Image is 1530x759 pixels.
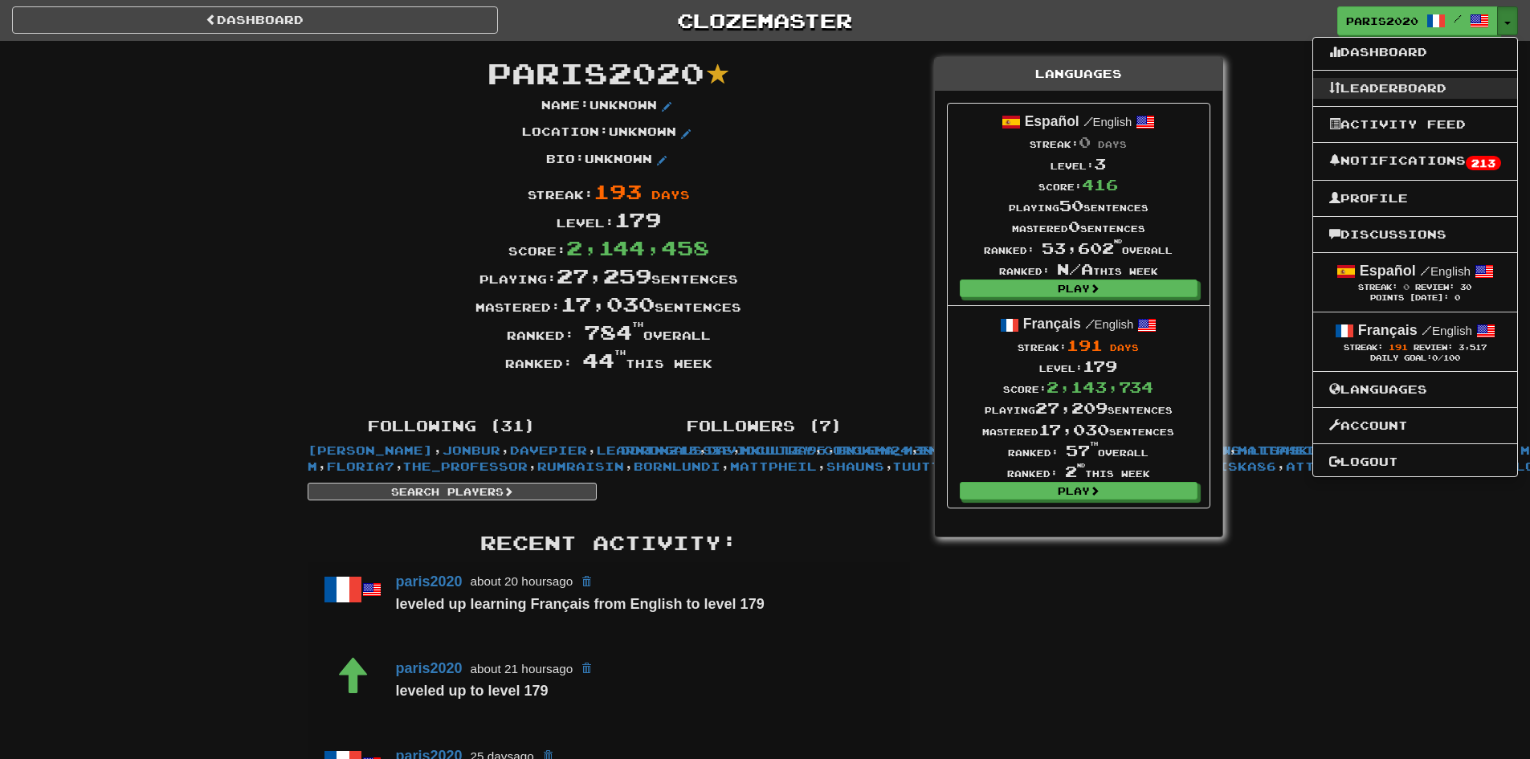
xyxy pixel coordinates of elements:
span: 784 [584,320,643,344]
a: Play [960,482,1197,500]
span: 3 [1094,155,1106,173]
span: days [1110,342,1139,353]
p: Name : Unknown [541,97,676,116]
a: The_Professor [403,459,528,473]
a: Logout [1313,451,1517,472]
span: Review: [1415,283,1455,292]
strong: leveled up to level 179 [396,683,549,699]
a: paris2020 / [1337,6,1498,35]
a: Floria7 [327,459,394,473]
sup: th [1090,441,1098,447]
div: Ranked: overall [296,318,922,346]
div: , , , , , , , , , , , , , , , , , , , , , , , , , , , , , , [296,410,609,500]
small: about 20 hours ago [471,574,573,588]
span: / [1454,13,1462,24]
small: English [1085,318,1134,331]
span: 3,517 [1459,343,1487,352]
a: corgwin24 [823,443,910,457]
a: Profile [1313,188,1517,209]
span: paris2020 [1346,14,1418,28]
a: bornlundi [634,459,720,473]
span: 50 [1059,197,1083,214]
a: Dashboard [1313,42,1517,63]
span: / [1422,323,1432,337]
span: 30 [1460,283,1471,292]
a: paris2020 [396,573,463,589]
a: Discussions [1313,224,1517,245]
div: Score: [296,234,922,262]
span: 179 [614,207,661,231]
sup: th [632,320,643,328]
a: doron213 [621,443,698,457]
a: learningaussie [597,443,732,457]
a: Dashboard [12,6,498,34]
span: / [1420,263,1430,278]
a: Tuutti [893,459,950,473]
span: 17,030 [1038,421,1109,439]
a: atta_g [1286,459,1344,473]
div: Ranked: overall [982,440,1174,461]
span: 0 [1432,353,1438,362]
span: / [1085,316,1095,331]
iframe: fb:share_button Facebook Social Plugin [610,382,664,398]
sup: nd [1077,463,1085,468]
a: [PERSON_NAME] [308,443,433,457]
div: Daily Goal: /100 [1329,353,1501,364]
a: Languages [1313,379,1517,400]
span: N/A [1057,260,1093,278]
strong: Español [1025,113,1079,129]
a: ShaunS [826,459,884,473]
a: Leaderboard [1313,78,1517,99]
a: Play [960,280,1197,297]
span: 213 [1466,156,1501,170]
div: Level: [984,153,1173,174]
div: Playing sentences [984,195,1173,216]
a: En1gma_M3nt0r [920,443,1045,457]
span: 2,143,734 [1047,378,1153,396]
span: 416 [1082,176,1118,194]
span: 0 [1403,282,1410,292]
a: Clozemaster [522,6,1008,35]
a: Español /English Streak: 0 Review: 30 Points [DATE]: 0 [1313,253,1517,312]
strong: leveled up learning Français from English to level 179 [396,596,765,612]
small: English [1083,116,1132,129]
div: Playing sentences [982,398,1174,418]
div: Level: [296,206,922,234]
span: 0 [1068,218,1080,235]
span: 44 [582,348,626,372]
div: Points [DATE]: 0 [1329,293,1501,304]
a: Account [1313,415,1517,436]
h4: Followers (7) [621,418,910,435]
small: English [1420,264,1471,278]
a: Activity Feed [1313,114,1517,135]
h3: Recent Activity: [308,533,910,553]
small: English [1422,324,1472,337]
iframe: X Post Button [553,382,605,398]
div: Streak: [296,178,922,206]
span: 57 [1066,442,1098,459]
span: days [1098,139,1127,149]
span: 27,209 [1035,399,1108,417]
sup: nd [1114,239,1122,244]
a: Français /English Streak: 191 Review: 3,517 Daily Goal:0/100 [1313,312,1517,371]
a: mattpheil [730,459,817,473]
h4: Following (31) [308,418,597,435]
a: davepier [510,443,587,457]
div: Streak: [982,335,1174,356]
span: 17,030 [561,292,655,316]
span: 0 [1079,133,1091,151]
span: 193 [594,179,642,203]
span: 179 [1083,357,1117,375]
div: Ranked: this week [984,259,1173,280]
strong: Français [1023,316,1081,332]
div: Level: [982,356,1174,377]
div: Ranked: this week [982,461,1174,482]
div: , , , , , , [609,410,922,459]
p: Location : Unknown [522,124,696,143]
p: Bio : Unknown [546,151,671,170]
div: Mastered sentences [982,419,1174,440]
a: jonbur [443,443,500,457]
span: 2,144,458 [566,235,709,259]
a: Search Players [308,483,597,500]
div: Streak: [984,132,1173,153]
